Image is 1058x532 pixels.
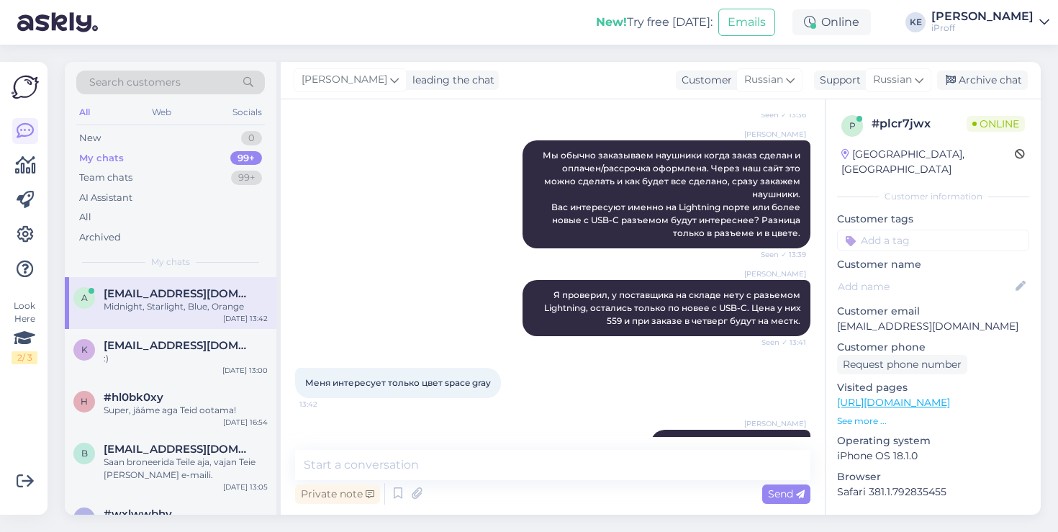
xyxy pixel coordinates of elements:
div: Support [814,73,861,88]
span: My chats [151,256,190,269]
div: [DATE] 13:05 [223,482,268,492]
input: Add a tag [837,230,1029,251]
span: #wxlwwbhy [104,508,172,520]
p: Safari 381.1.792835455 [837,484,1029,500]
span: Send [768,487,805,500]
span: Я проверил, у поставщика на складе нету с разьемом Lightning, остались только по новее с USB-C. Ц... [544,289,802,326]
span: Online [967,116,1025,132]
span: #hl0bk0xy [104,391,163,404]
div: All [79,210,91,225]
p: Customer phone [837,340,1029,355]
a: [PERSON_NAME]iProff [931,11,1049,34]
span: Search customers [89,75,181,90]
button: Emails [718,9,775,36]
div: :) [104,352,268,365]
div: Try free [DATE]: [596,14,713,31]
div: [DATE] 13:00 [222,365,268,376]
img: Askly Logo [12,73,39,101]
p: Operating system [837,433,1029,448]
div: Socials [230,103,265,122]
span: beritkimmel8@gmail.com [104,443,253,456]
span: [PERSON_NAME] [302,72,387,88]
p: Visited pages [837,380,1029,395]
div: 0 [241,131,262,145]
div: 99+ [231,171,262,185]
div: Online [792,9,871,35]
input: Add name [838,279,1013,294]
div: All [76,103,93,122]
div: My chats [79,151,124,166]
div: AI Assistant [79,191,132,205]
div: Archived [79,230,121,245]
b: New! [596,15,627,29]
p: Browser [837,469,1029,484]
p: Customer tags [837,212,1029,227]
a: [URL][DOMAIN_NAME] [837,396,950,409]
div: Saan broneerida Teile aja, vajan Teie [PERSON_NAME] e-maili. [104,456,268,482]
div: Midnight, Starlight, Blue, Orange [104,300,268,313]
div: Extra [837,514,1029,527]
span: p [849,120,856,131]
div: 2 / 3 [12,351,37,364]
p: See more ... [837,415,1029,428]
span: 13:42 [299,399,353,410]
p: Customer name [837,257,1029,272]
span: Russian [873,72,912,88]
span: k [81,344,88,355]
div: Team chats [79,171,132,185]
span: alina.stoljarova15@gmail.com [104,287,253,300]
div: Web [149,103,174,122]
span: [PERSON_NAME] [744,129,806,140]
p: iPhone OS 18.1.0 [837,448,1029,464]
span: h [81,396,88,407]
span: Seen ✓ 13:36 [752,109,806,120]
div: [DATE] 16:54 [223,417,268,428]
p: Customer email [837,304,1029,319]
div: Archive chat [937,71,1028,90]
div: # plcr7jwx [872,115,967,132]
div: 99+ [230,151,262,166]
span: Мы обычно заказываем наушники когда заказ сделан и оплачен/рассрочка оформлена. Через наш сайт эт... [543,150,802,238]
div: [PERSON_NAME] [931,11,1034,22]
span: Seen ✓ 13:41 [752,337,806,348]
span: b [81,448,88,459]
span: Russian [744,72,783,88]
div: [GEOGRAPHIC_DATA], [GEOGRAPHIC_DATA] [841,147,1015,177]
div: Super, jääme aga Teid ootama! [104,404,268,417]
span: Seen ✓ 13:39 [752,249,806,260]
div: [DATE] 13:42 [223,313,268,324]
div: KE [905,12,926,32]
div: Private note [295,484,380,504]
span: kristitoomet@gmail.com [104,339,253,352]
div: New [79,131,101,145]
div: Request phone number [837,355,967,374]
span: Меня интересует только цвет space gray [305,377,491,388]
p: [EMAIL_ADDRESS][DOMAIN_NAME] [837,319,1029,334]
div: leading the chat [407,73,494,88]
span: [PERSON_NAME] [744,418,806,429]
div: Look Here [12,299,37,364]
div: iProff [931,22,1034,34]
span: a [81,292,88,303]
span: [PERSON_NAME] [744,269,806,279]
span: w [80,513,89,523]
div: Customer information [837,190,1029,203]
div: Customer [676,73,732,88]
